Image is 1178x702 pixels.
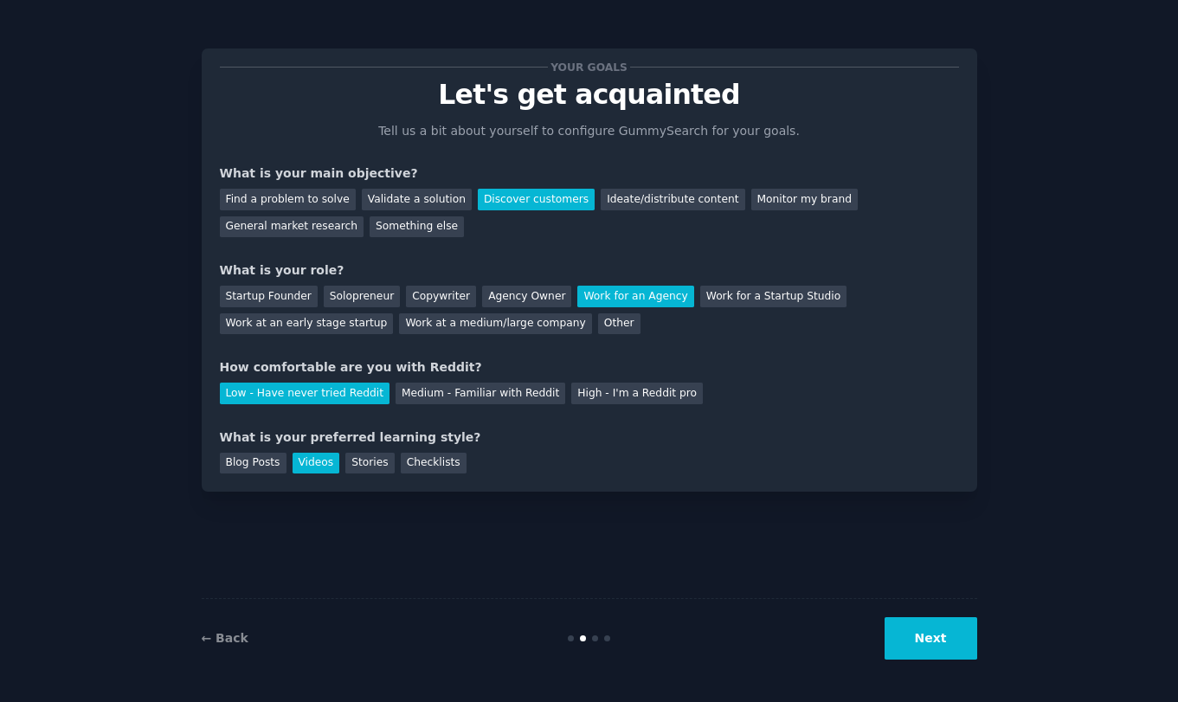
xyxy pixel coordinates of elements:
[220,358,959,377] div: How comfortable are you with Reddit?
[220,286,318,307] div: Startup Founder
[885,617,977,660] button: Next
[220,453,286,474] div: Blog Posts
[406,286,476,307] div: Copywriter
[370,216,464,238] div: Something else
[401,453,467,474] div: Checklists
[478,189,595,210] div: Discover customers
[345,453,394,474] div: Stories
[700,286,846,307] div: Work for a Startup Studio
[371,122,808,140] p: Tell us a bit about yourself to configure GummySearch for your goals.
[598,313,640,335] div: Other
[293,453,340,474] div: Videos
[601,189,744,210] div: Ideate/distribute content
[220,80,959,110] p: Let's get acquainted
[577,286,693,307] div: Work for an Agency
[220,313,394,335] div: Work at an early stage startup
[399,313,591,335] div: Work at a medium/large company
[220,164,959,183] div: What is your main objective?
[220,383,389,404] div: Low - Have never tried Reddit
[220,261,959,280] div: What is your role?
[751,189,858,210] div: Monitor my brand
[202,631,248,645] a: ← Back
[220,216,364,238] div: General market research
[482,286,571,307] div: Agency Owner
[324,286,400,307] div: Solopreneur
[220,428,959,447] div: What is your preferred learning style?
[362,189,472,210] div: Validate a solution
[548,58,631,76] span: Your goals
[571,383,703,404] div: High - I'm a Reddit pro
[396,383,565,404] div: Medium - Familiar with Reddit
[220,189,356,210] div: Find a problem to solve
